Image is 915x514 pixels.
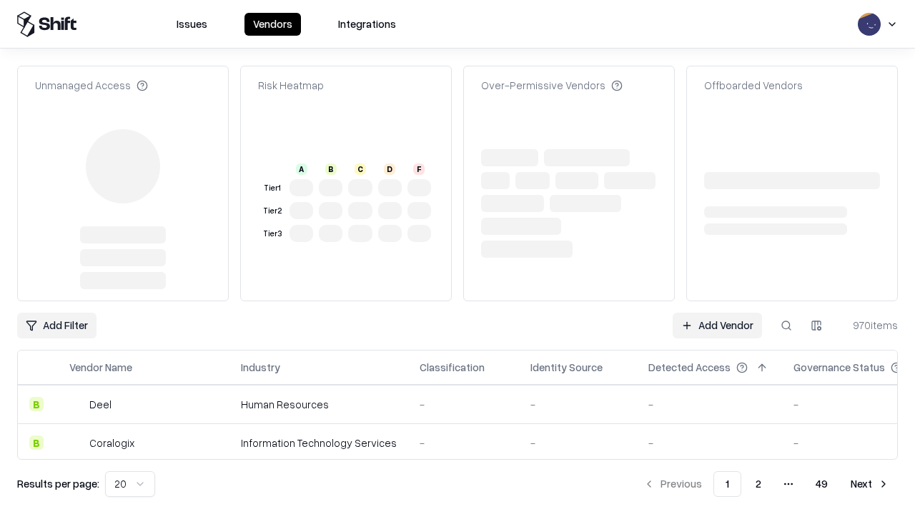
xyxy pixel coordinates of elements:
div: Unmanaged Access [35,78,148,93]
div: Tier 2 [261,205,284,217]
button: 1 [713,471,741,497]
img: Coralogix [69,435,84,450]
div: D [384,163,395,175]
div: Over-Permissive Vendors [481,78,623,93]
button: Issues [168,13,216,36]
button: Integrations [330,13,405,36]
div: Offboarded Vendors [704,78,803,93]
div: Human Resources [241,397,397,412]
div: - [648,397,771,412]
button: Vendors [244,13,301,36]
div: Classification [420,360,485,375]
div: - [420,435,508,450]
p: Results per page: [17,476,99,491]
button: 2 [744,471,773,497]
div: Detected Access [648,360,731,375]
div: B [29,397,44,411]
div: B [29,435,44,450]
div: Tier 1 [261,182,284,194]
button: Next [842,471,898,497]
a: Add Vendor [673,313,762,338]
div: - [530,435,625,450]
div: Information Technology Services [241,435,397,450]
nav: pagination [635,471,898,497]
button: Add Filter [17,313,97,338]
img: Deel [69,397,84,411]
button: 49 [804,471,839,497]
div: Governance Status [793,360,885,375]
div: F [413,163,425,175]
div: Vendor Name [69,360,132,375]
div: Identity Source [530,360,603,375]
div: Tier 3 [261,228,284,240]
div: - [530,397,625,412]
div: Industry [241,360,280,375]
div: B [325,163,337,175]
div: C [355,163,366,175]
div: - [420,397,508,412]
div: - [648,435,771,450]
div: Coralogix [89,435,134,450]
div: Risk Heatmap [258,78,324,93]
div: 970 items [841,318,898,333]
div: Deel [89,397,112,412]
div: A [296,163,307,175]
